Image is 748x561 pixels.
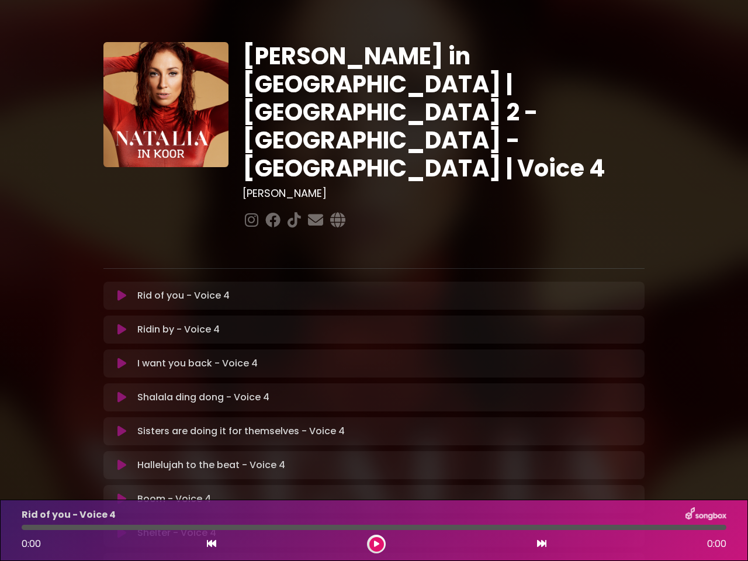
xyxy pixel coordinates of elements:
[137,289,230,303] p: Rid of you - Voice 4
[137,492,211,506] p: Boom - Voice 4
[707,537,726,551] span: 0:00
[22,537,41,550] span: 0:00
[137,356,258,370] p: I want you back - Voice 4
[685,507,726,522] img: songbox-logo-white.png
[22,508,116,522] p: Rid of you - Voice 4
[137,323,220,337] p: Ridin by - Voice 4
[137,458,285,472] p: Hallelujah to the beat - Voice 4
[137,390,269,404] p: Shalala ding dong - Voice 4
[243,42,645,182] h1: [PERSON_NAME] in [GEOGRAPHIC_DATA] | [GEOGRAPHIC_DATA] 2 - [GEOGRAPHIC_DATA] - [GEOGRAPHIC_DATA] ...
[103,42,228,167] img: YTVS25JmS9CLUqXqkEhs
[243,187,645,200] h3: [PERSON_NAME]
[137,424,345,438] p: Sisters are doing it for themselves - Voice 4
